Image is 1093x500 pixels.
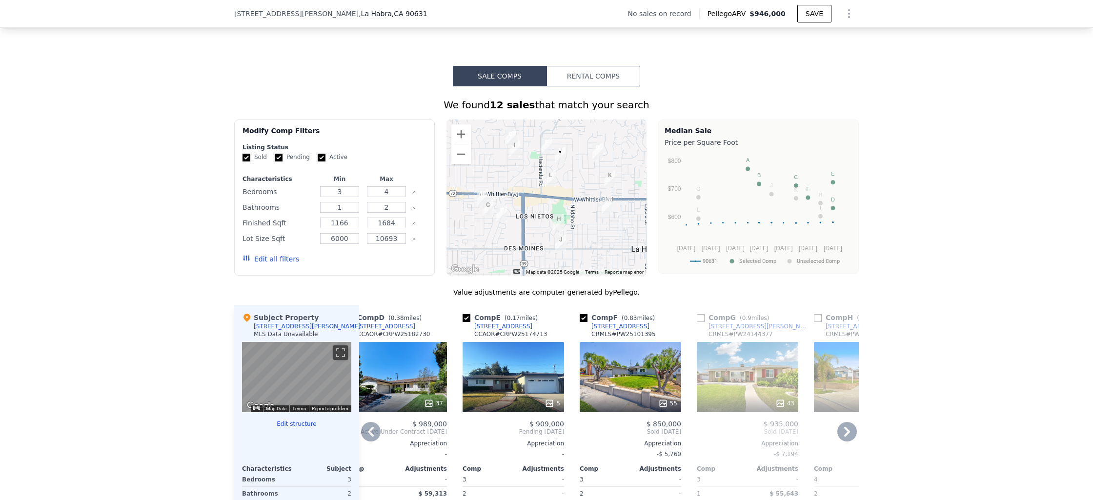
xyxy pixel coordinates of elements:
[357,322,415,330] div: [STREET_ADDRESS]
[697,476,701,483] span: 3
[312,406,348,411] a: Report a problem
[657,451,681,458] span: -$ 5,760
[668,214,681,220] text: $600
[463,313,542,322] div: Comp E
[345,428,447,436] span: Active Under Contract [DATE]
[357,330,430,338] div: CCAOR # CRPW25182730
[799,245,817,252] text: [DATE]
[697,322,810,330] a: [STREET_ADDRESS][PERSON_NAME]
[814,428,915,436] span: Sold [DATE]
[345,440,447,447] div: Appreciation
[580,476,584,483] span: 3
[697,440,798,447] div: Appreciation
[318,154,325,161] input: Active
[242,342,351,412] div: Street View
[580,465,630,473] div: Comp
[839,4,859,23] button: Show Options
[553,214,564,231] div: 352 Granada Ct
[398,473,447,486] div: -
[624,315,637,321] span: 0.83
[677,245,696,252] text: [DATE]
[526,269,579,275] span: Map data ©2025 Google
[668,185,681,192] text: $700
[748,465,798,473] div: Adjustments
[702,245,720,252] text: [DATE]
[254,322,361,330] div: [STREET_ADDRESS][PERSON_NAME]
[299,473,351,486] div: 3
[396,465,447,473] div: Adjustments
[819,192,823,198] text: H
[814,313,894,322] div: Comp H
[703,258,717,264] text: 90631
[412,190,416,194] button: Clear
[749,10,786,18] span: $946,000
[665,149,852,271] div: A chart.
[513,269,520,274] button: Keyboard shortcuts
[529,420,564,428] span: $ 909,000
[696,186,701,192] text: G
[668,158,681,164] text: $800
[234,9,359,19] span: [STREET_ADDRESS][PERSON_NAME]
[794,174,798,180] text: C
[424,399,443,408] div: 37
[275,153,310,161] label: Pending
[451,124,471,144] button: Zoom in
[234,98,859,112] div: We found that match your search
[242,342,351,412] div: Map
[591,322,649,330] div: [STREET_ADDRESS]
[266,405,286,412] button: Map Data
[774,451,798,458] span: -$ 7,194
[477,189,488,206] div: 731 Kinley St
[412,420,447,428] span: $ 989,000
[580,440,681,447] div: Appreciation
[541,138,552,154] div: 1601 Sansinena Ln
[392,10,427,18] span: , CA 90631
[318,175,361,183] div: Min
[449,263,481,276] img: Google
[463,428,564,436] span: Pending [DATE]
[451,144,471,164] button: Zoom out
[814,465,865,473] div: Comp
[243,200,314,214] div: Bathrooms
[359,9,427,19] span: , La Habra
[797,258,840,264] text: Unselected Comp
[345,447,447,461] div: -
[708,330,773,338] div: CRMLS # PW24144377
[580,428,681,436] span: Sold [DATE]
[242,465,297,473] div: Characteristics
[665,126,852,136] div: Median Sale
[545,170,556,187] div: 1520 Silliker Ave
[665,136,852,149] div: Price per Square Foot
[697,207,700,213] text: L
[345,465,396,473] div: Comp
[546,66,640,86] button: Rental Comps
[453,66,546,86] button: Sale Comps
[242,313,319,322] div: Subject Property
[490,99,535,111] strong: 12 sales
[509,140,520,157] div: 9402 Canfield Dr
[749,473,798,486] div: -
[243,175,314,183] div: Characteristics
[463,447,564,461] div: -
[831,197,835,202] text: D
[853,315,894,321] span: ( miles)
[592,143,603,160] div: 1421 Sierra Vista Dr
[708,322,810,330] div: [STREET_ADDRESS][PERSON_NAME]
[463,322,532,330] a: [STREET_ADDRESS]
[243,185,314,199] div: Bedrooms
[292,406,306,411] a: Terms (opens in new tab)
[708,9,750,19] span: Pellego ARV
[764,420,798,428] span: $ 935,000
[513,465,564,473] div: Adjustments
[243,126,426,143] div: Modify Comp Filters
[739,258,776,264] text: Selected Comp
[826,322,884,330] div: [STREET_ADDRESS]
[505,129,516,146] div: 16976 Sausalito Dr
[824,245,842,252] text: [DATE]
[647,420,681,428] span: $ 850,000
[244,400,277,412] a: Open this area in Google Maps (opens a new window)
[318,153,347,161] label: Active
[757,172,761,178] text: B
[474,330,547,338] div: CCAOR # CRPW25174713
[243,216,314,230] div: Finished Sqft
